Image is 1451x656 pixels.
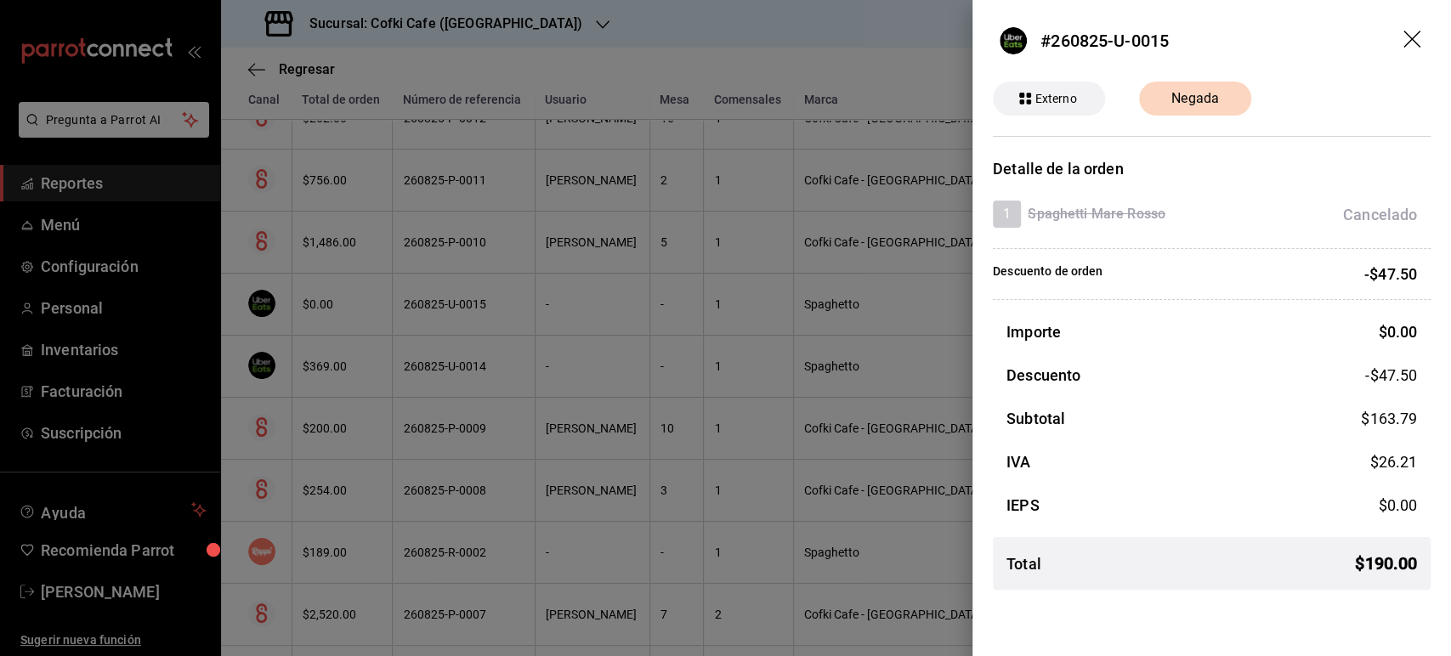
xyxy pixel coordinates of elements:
[1161,88,1229,109] span: Negada
[1365,364,1417,387] span: -$47.50
[993,263,1102,286] p: Descuento de orden
[1369,453,1417,471] span: $ 26.21
[1006,450,1030,473] h3: IVA
[1006,320,1061,343] h3: Importe
[1029,90,1084,108] span: Externo
[1378,496,1417,514] span: $ 0.00
[1006,407,1065,430] h3: Subtotal
[1006,552,1041,575] h3: Total
[1040,28,1169,54] div: #260825-U-0015
[1378,323,1417,341] span: $ 0.00
[1403,31,1424,51] button: drag
[1343,203,1417,226] div: Cancelado
[1006,494,1040,517] h3: IEPS
[1028,204,1165,224] h4: Spaghetti Mare Rosso
[1361,410,1417,427] span: $ 163.79
[993,204,1021,224] span: 1
[993,157,1431,180] h3: Detalle de la orden
[1364,263,1417,286] p: -$47.50
[1355,551,1417,576] span: $ 190.00
[1006,364,1080,387] h3: Descuento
